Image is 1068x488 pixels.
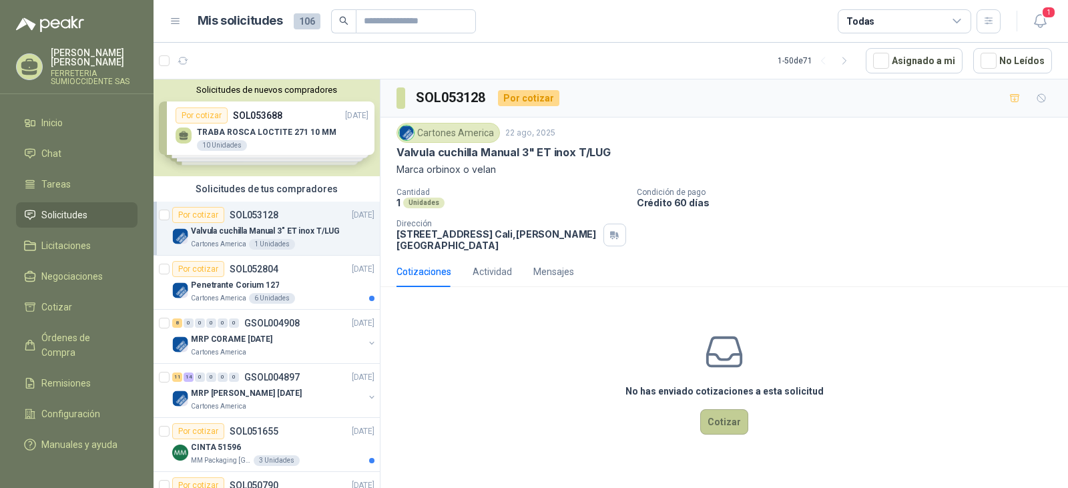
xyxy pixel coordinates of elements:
div: Unidades [403,198,445,208]
div: 8 [172,318,182,328]
img: Company Logo [172,228,188,244]
button: Solicitudes de nuevos compradores [159,85,374,95]
span: Órdenes de Compra [41,330,125,360]
a: Remisiones [16,371,138,396]
p: [PERSON_NAME] [PERSON_NAME] [51,48,138,67]
div: Mensajes [533,264,574,279]
h3: SOL053128 [416,87,487,108]
p: [DATE] [352,425,374,438]
a: Por cotizarSOL052804[DATE] Company LogoPenetrante Corium 127Cartones America6 Unidades [154,256,380,310]
div: 0 [184,318,194,328]
a: Órdenes de Compra [16,325,138,365]
p: Cartones America [191,293,246,304]
div: 0 [195,373,205,382]
p: Dirección [396,219,598,228]
p: [DATE] [352,371,374,384]
div: Solicitudes de tus compradores [154,176,380,202]
p: Condición de pago [637,188,1063,197]
button: Cotizar [700,409,748,435]
a: 8 0 0 0 0 0 GSOL004908[DATE] Company LogoMRP CORAME [DATE]Cartones America [172,315,377,358]
p: SOL051655 [230,427,278,436]
button: 1 [1028,9,1052,33]
span: Inicio [41,115,63,130]
p: [DATE] [352,263,374,276]
div: Por cotizar [172,261,224,277]
span: Remisiones [41,376,91,391]
span: Tareas [41,177,71,192]
div: Actividad [473,264,512,279]
div: 14 [184,373,194,382]
a: Chat [16,141,138,166]
img: Company Logo [172,445,188,461]
p: Cantidad [396,188,626,197]
img: Logo peakr [16,16,84,32]
span: 106 [294,13,320,29]
span: 1 [1041,6,1056,19]
p: [STREET_ADDRESS] Cali , [PERSON_NAME][GEOGRAPHIC_DATA] [396,228,598,251]
img: Company Logo [172,336,188,352]
a: Tareas [16,172,138,197]
span: Manuales y ayuda [41,437,117,452]
div: Cotizaciones [396,264,451,279]
a: Negociaciones [16,264,138,289]
div: Todas [846,14,874,29]
div: 6 Unidades [249,293,295,304]
h1: Mis solicitudes [198,11,283,31]
div: 0 [229,373,239,382]
p: Marca orbinox o velan [396,162,1052,177]
p: Penetrante Corium 127 [191,279,279,292]
p: MRP [PERSON_NAME] [DATE] [191,387,302,400]
span: Chat [41,146,61,161]
div: 1 Unidades [249,239,295,250]
div: 0 [206,373,216,382]
h3: No has enviado cotizaciones a esta solicitud [625,384,824,399]
a: Solicitudes [16,202,138,228]
span: search [339,16,348,25]
p: Valvula cuchilla Manual 3" ET inox T/LUG [396,146,611,160]
p: 1 [396,197,400,208]
img: Company Logo [172,282,188,298]
div: 0 [218,373,228,382]
a: Configuración [16,401,138,427]
p: MM Packaging [GEOGRAPHIC_DATA] [191,455,251,466]
a: Cotizar [16,294,138,320]
div: Por cotizar [172,207,224,223]
p: Cartones America [191,239,246,250]
p: Valvula cuchilla Manual 3" ET inox T/LUG [191,225,340,238]
div: Por cotizar [498,90,559,106]
img: Company Logo [399,126,414,140]
span: Licitaciones [41,238,91,253]
span: Configuración [41,407,100,421]
div: 0 [218,318,228,328]
p: Cartones America [191,401,246,412]
a: Licitaciones [16,233,138,258]
p: Cartones America [191,347,246,358]
div: Por cotizar [172,423,224,439]
p: MRP CORAME [DATE] [191,333,272,346]
p: Crédito 60 días [637,197,1063,208]
p: SOL052804 [230,264,278,274]
div: 11 [172,373,182,382]
a: 11 14 0 0 0 0 GSOL004897[DATE] Company LogoMRP [PERSON_NAME] [DATE]Cartones America [172,369,377,412]
a: Manuales y ayuda [16,432,138,457]
p: [DATE] [352,209,374,222]
div: 3 Unidades [254,455,300,466]
button: Asignado a mi [866,48,963,73]
div: 0 [206,318,216,328]
p: [DATE] [352,317,374,330]
div: 1 - 50 de 71 [778,50,855,71]
div: Solicitudes de nuevos compradoresPor cotizarSOL053688[DATE] TRABA ROSCA LOCTITE 271 10 MM10 Unida... [154,79,380,176]
div: 0 [195,318,205,328]
p: GSOL004897 [244,373,300,382]
a: Por cotizarSOL053128[DATE] Company LogoValvula cuchilla Manual 3" ET inox T/LUGCartones America1 ... [154,202,380,256]
button: No Leídos [973,48,1052,73]
span: Cotizar [41,300,72,314]
div: 0 [229,318,239,328]
img: Company Logo [172,391,188,407]
p: SOL053128 [230,210,278,220]
a: Inicio [16,110,138,136]
p: FERRETERIA SUMIOCCIDENTE SAS [51,69,138,85]
a: Por cotizarSOL051655[DATE] Company LogoCINTA 51596MM Packaging [GEOGRAPHIC_DATA]3 Unidades [154,418,380,472]
div: Cartones America [396,123,500,143]
span: Solicitudes [41,208,87,222]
